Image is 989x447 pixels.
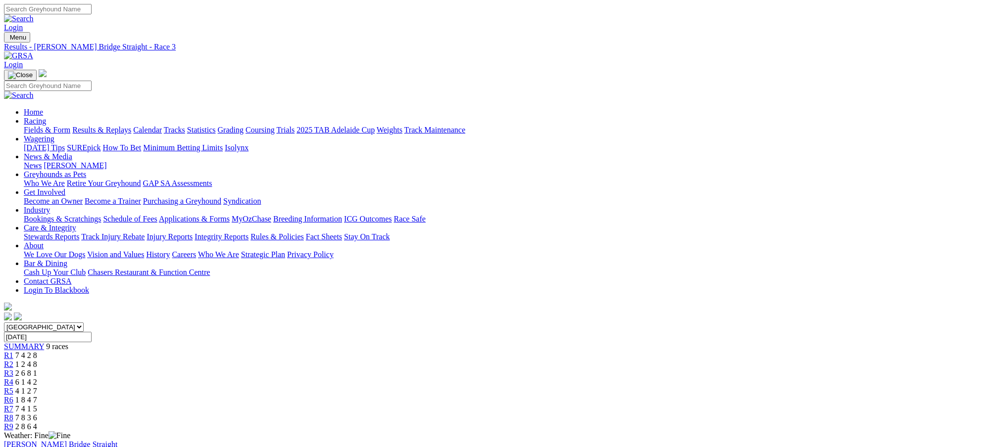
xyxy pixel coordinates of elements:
[4,404,13,413] a: R7
[198,250,239,259] a: Who We Are
[24,259,67,268] a: Bar & Dining
[306,232,342,241] a: Fact Sheets
[24,179,65,187] a: Who We Are
[24,143,65,152] a: [DATE] Tips
[4,387,13,395] a: R5
[187,126,216,134] a: Statistics
[85,197,141,205] a: Become a Trainer
[10,34,26,41] span: Menu
[81,232,145,241] a: Track Injury Rebate
[4,422,13,431] span: R9
[273,215,342,223] a: Breeding Information
[4,32,30,43] button: Toggle navigation
[15,422,37,431] span: 2 8 6 4
[4,396,13,404] a: R6
[143,179,212,187] a: GAP SA Assessments
[4,23,23,32] a: Login
[4,60,23,69] a: Login
[4,313,12,320] img: facebook.svg
[24,250,85,259] a: We Love Our Dogs
[24,117,46,125] a: Racing
[287,250,334,259] a: Privacy Policy
[4,431,70,440] span: Weather: Fine
[250,232,304,241] a: Rules & Policies
[15,413,37,422] span: 7 8 3 6
[24,126,70,134] a: Fields & Form
[103,143,142,152] a: How To Bet
[4,351,13,359] a: R1
[4,91,34,100] img: Search
[87,250,144,259] a: Vision and Values
[394,215,425,223] a: Race Safe
[15,404,37,413] span: 7 4 1 5
[241,250,285,259] a: Strategic Plan
[4,369,13,377] a: R3
[4,43,985,51] a: Results - [PERSON_NAME] Bridge Straight - Race 3
[24,161,985,170] div: News & Media
[24,143,985,152] div: Wagering
[24,268,86,276] a: Cash Up Your Club
[67,143,100,152] a: SUREpick
[4,332,92,342] input: Select date
[164,126,185,134] a: Tracks
[344,215,392,223] a: ICG Outcomes
[404,126,465,134] a: Track Maintenance
[24,241,44,250] a: About
[44,161,106,170] a: [PERSON_NAME]
[24,232,79,241] a: Stewards Reports
[15,396,37,404] span: 1 8 4 7
[24,197,985,206] div: Get Involved
[15,387,37,395] span: 4 1 2 7
[133,126,162,134] a: Calendar
[67,179,141,187] a: Retire Your Greyhound
[24,277,71,285] a: Contact GRSA
[24,108,43,116] a: Home
[4,81,92,91] input: Search
[103,215,157,223] a: Schedule of Fees
[223,197,261,205] a: Syndication
[24,134,54,143] a: Wagering
[4,360,13,368] span: R2
[24,179,985,188] div: Greyhounds as Pets
[24,197,83,205] a: Become an Owner
[246,126,275,134] a: Coursing
[4,413,13,422] a: R8
[24,152,72,161] a: News & Media
[276,126,295,134] a: Trials
[146,250,170,259] a: History
[4,378,13,386] a: R4
[49,431,70,440] img: Fine
[377,126,402,134] a: Weights
[24,215,985,223] div: Industry
[4,4,92,14] input: Search
[15,378,37,386] span: 6 1 4 2
[143,143,223,152] a: Minimum Betting Limits
[24,268,985,277] div: Bar & Dining
[344,232,390,241] a: Stay On Track
[46,342,68,351] span: 9 races
[218,126,244,134] a: Grading
[24,250,985,259] div: About
[4,303,12,311] img: logo-grsa-white.png
[147,232,193,241] a: Injury Reports
[159,215,230,223] a: Applications & Forms
[24,223,76,232] a: Care & Integrity
[24,215,101,223] a: Bookings & Scratchings
[232,215,271,223] a: MyOzChase
[24,170,86,179] a: Greyhounds as Pets
[72,126,131,134] a: Results & Replays
[24,188,65,196] a: Get Involved
[24,232,985,241] div: Care & Integrity
[24,286,89,294] a: Login To Blackbook
[297,126,375,134] a: 2025 TAB Adelaide Cup
[15,360,37,368] span: 1 2 4 8
[15,369,37,377] span: 2 6 8 1
[225,143,248,152] a: Isolynx
[195,232,248,241] a: Integrity Reports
